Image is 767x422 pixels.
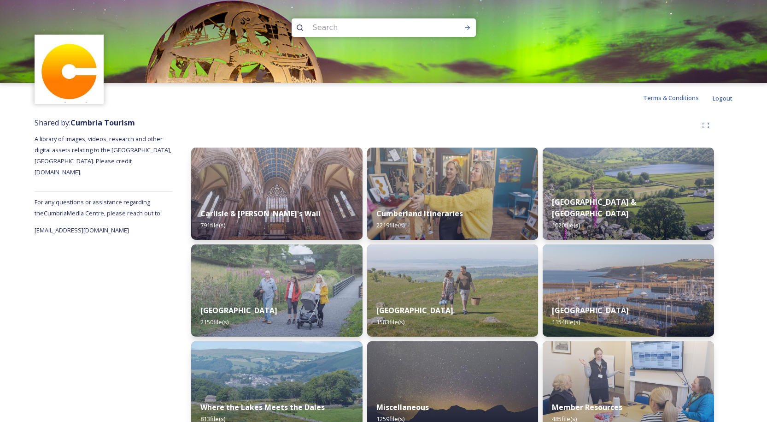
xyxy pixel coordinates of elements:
strong: Miscellaneous [376,402,429,412]
strong: [GEOGRAPHIC_DATA] [376,305,453,315]
img: Whitehaven-283.jpg [543,244,714,337]
strong: [GEOGRAPHIC_DATA] [552,305,629,315]
span: 791 file(s) [200,221,225,229]
img: Hartsop-222.jpg [543,148,714,240]
span: 1583 file(s) [376,318,404,326]
span: 1154 file(s) [552,318,580,326]
strong: [GEOGRAPHIC_DATA] [200,305,277,315]
span: A library of images, videos, research and other digital assets relating to the [GEOGRAPHIC_DATA],... [35,135,173,176]
span: Shared by: [35,118,135,128]
strong: Member Resources [552,402,622,412]
span: 2219 file(s) [376,221,404,229]
img: Grange-over-sands-rail-250.jpg [367,244,539,337]
span: [EMAIL_ADDRESS][DOMAIN_NAME] [35,226,129,234]
input: Search [308,18,434,38]
span: Terms & Conditions [643,94,699,102]
img: 8ef860cd-d990-4a0f-92be-bf1f23904a73.jpg [367,148,539,240]
span: 2150 file(s) [200,318,228,326]
span: For any questions or assistance regarding the Cumbria Media Centre, please reach out to: [35,198,162,217]
img: images.jpg [36,36,103,103]
strong: [GEOGRAPHIC_DATA] & [GEOGRAPHIC_DATA] [552,197,636,219]
strong: Cumberland Itineraries [376,208,463,219]
img: PM204584.jpg [191,244,363,337]
strong: Cumbria Tourism [70,118,135,128]
span: 1020 file(s) [552,221,580,229]
strong: Carlisle & [PERSON_NAME]'s Wall [200,208,321,219]
a: Terms & Conditions [643,92,713,103]
strong: Where the Lakes Meets the Dales [200,402,325,412]
span: Logout [713,94,732,102]
img: Carlisle-couple-176.jpg [191,148,363,240]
